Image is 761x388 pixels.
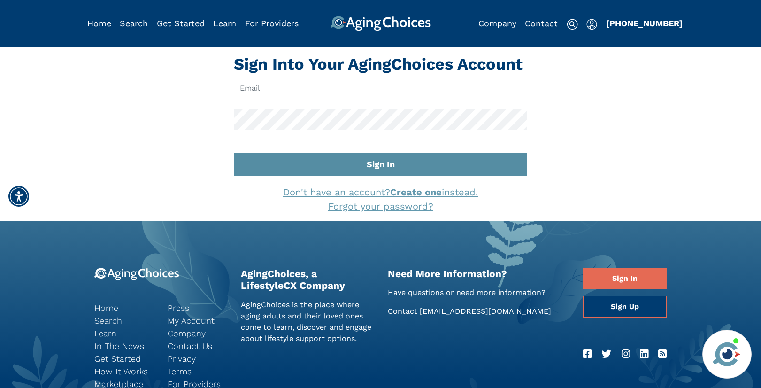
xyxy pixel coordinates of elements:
[241,299,374,344] p: AgingChoices is the place where aging adults and their loved ones come to learn, discover and eng...
[388,306,569,317] p: Contact
[168,327,227,340] a: Company
[567,19,578,30] img: search-icon.svg
[94,327,154,340] a: Learn
[94,268,179,280] img: 9-logo.svg
[94,365,154,378] a: How It Works
[157,18,205,28] a: Get Started
[586,19,597,30] img: user-icon.svg
[330,16,430,31] img: AgingChoices
[420,307,551,316] a: [EMAIL_ADDRESS][DOMAIN_NAME]
[328,201,433,212] a: Forgot your password?
[234,54,527,74] h1: Sign Into Your AgingChoices Account
[94,302,154,314] a: Home
[120,16,148,31] div: Popover trigger
[583,296,667,318] a: Sign Up
[234,78,527,99] input: Email
[168,314,227,327] a: My Account
[622,347,630,362] a: Instagram
[245,18,299,28] a: For Providers
[478,18,516,28] a: Company
[8,186,29,207] div: Accessibility Menu
[525,18,558,28] a: Contact
[390,186,442,198] strong: Create one
[234,109,527,130] input: Password
[658,347,667,362] a: RSS Feed
[711,338,743,370] img: avatar
[94,340,154,352] a: In The News
[583,347,592,362] a: Facebook
[120,18,148,28] a: Search
[213,18,236,28] a: Learn
[583,268,667,289] a: Sign In
[168,302,227,314] a: Press
[283,186,478,198] a: Don't have an account?Create oneinstead.
[601,347,611,362] a: Twitter
[606,18,683,28] a: [PHONE_NUMBER]
[388,268,569,279] h2: Need More Information?
[94,352,154,365] a: Get Started
[168,365,227,378] a: Terms
[388,287,569,298] p: Have questions or need more information?
[168,352,227,365] a: Privacy
[168,340,227,352] a: Contact Us
[586,16,597,31] div: Popover trigger
[640,347,648,362] a: LinkedIn
[234,153,527,176] button: Sign In
[87,18,111,28] a: Home
[94,314,154,327] a: Search
[241,268,374,291] h2: AgingChoices, a LifestyleCX Company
